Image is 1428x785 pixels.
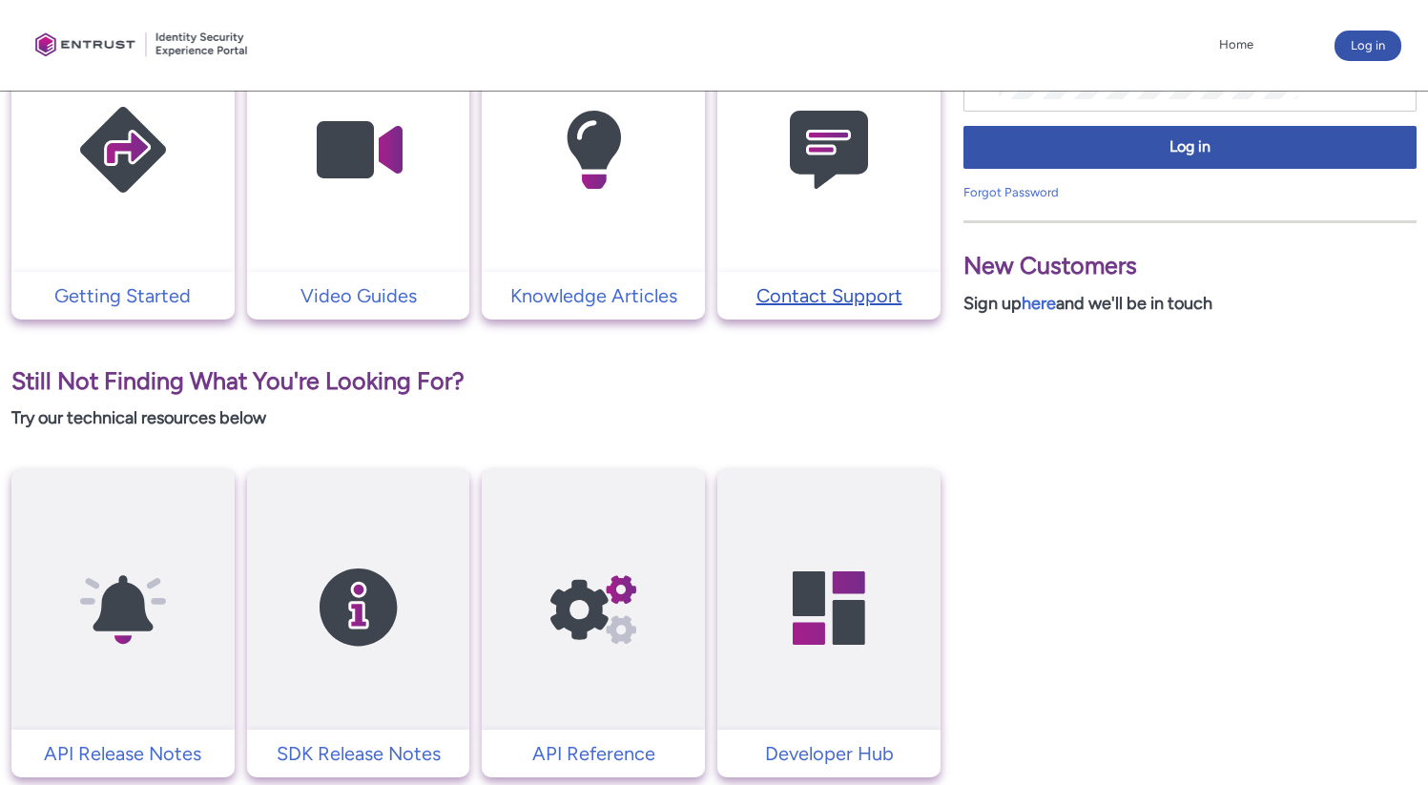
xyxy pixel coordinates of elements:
p: Video Guides [257,281,461,310]
img: Getting Started [32,48,214,253]
img: API Release Notes [32,506,214,711]
a: SDK Release Notes [247,739,470,768]
p: Contact Support [727,281,931,310]
a: Getting Started [11,281,235,310]
p: New Customers [963,248,1417,284]
a: Knowledge Articles [482,281,705,310]
p: API Reference [491,739,695,768]
p: Developer Hub [727,739,931,768]
a: Video Guides [247,281,470,310]
p: API Release Notes [21,739,225,768]
button: Log in [963,126,1417,169]
img: Contact Support [738,48,920,253]
a: Developer Hub [717,739,941,768]
span: Log in [976,136,1404,158]
img: API Reference [503,506,684,711]
a: here [1022,293,1056,314]
button: Log in [1335,31,1401,61]
p: SDK Release Notes [257,739,461,768]
p: Knowledge Articles [491,281,695,310]
p: Sign up and we'll be in touch [963,291,1417,317]
a: Home [1214,31,1258,59]
p: Still Not Finding What You're Looking For? [11,363,941,400]
a: Forgot Password [963,185,1059,199]
img: Developer Hub [738,506,920,711]
a: API Release Notes [11,739,235,768]
a: Contact Support [717,281,941,310]
a: API Reference [482,739,705,768]
p: Getting Started [21,281,225,310]
img: Knowledge Articles [503,48,684,253]
img: Video Guides [268,48,449,253]
img: SDK Release Notes [268,506,449,711]
p: Try our technical resources below [11,405,941,431]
